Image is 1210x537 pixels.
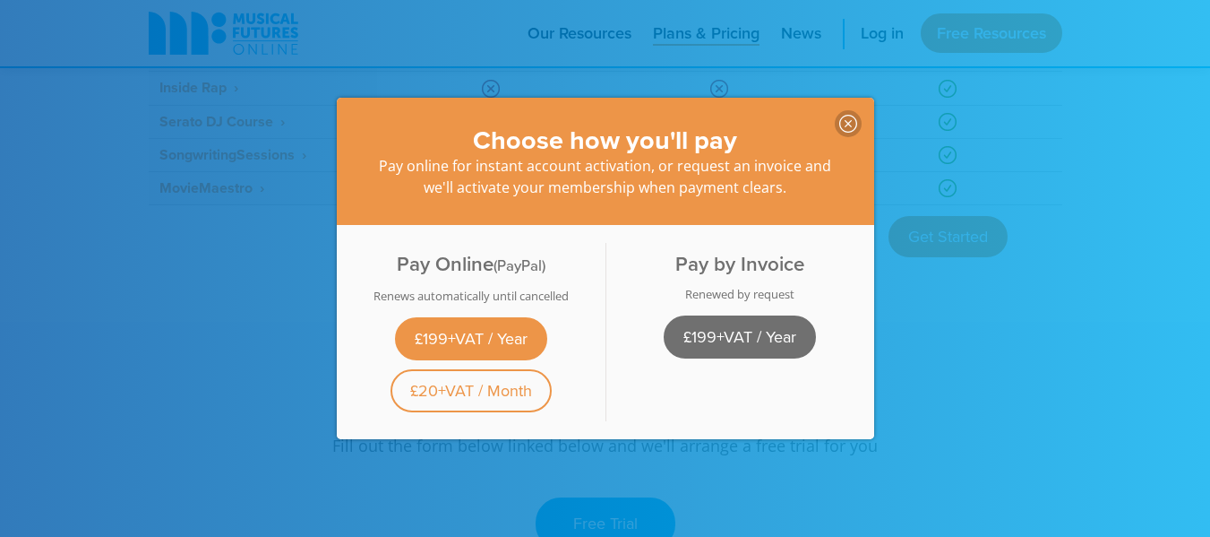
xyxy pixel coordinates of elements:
[493,255,545,276] span: (PayPal)
[373,155,838,198] p: Pay online for instant account activation, or request an invoice and we'll activate your membersh...
[616,252,863,276] h4: Pay by Invoice
[348,252,595,278] h4: Pay Online
[664,316,816,359] a: £199+VAT / Year
[616,287,863,301] div: Renewed by request
[348,289,595,303] div: Renews automatically until cancelled
[373,125,838,156] h3: Choose how you'll pay
[390,369,552,412] a: £20+VAT / Month
[395,317,547,360] a: £199+VAT / Year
